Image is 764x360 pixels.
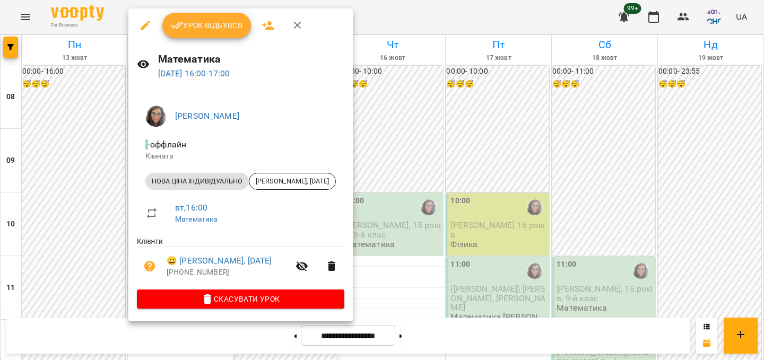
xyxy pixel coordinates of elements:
h6: Математика [158,51,344,67]
p: Кімната [145,151,336,162]
a: [PERSON_NAME] [175,111,239,121]
img: 86d7fcac954a2a308d91a558dd0f8d4d.jpg [145,106,167,127]
button: Візит ще не сплачено. Додати оплату? [137,253,162,279]
span: [PERSON_NAME], [DATE] [249,177,335,186]
a: 😀 [PERSON_NAME], [DATE] [167,254,272,267]
p: [PHONE_NUMBER] [167,267,289,278]
button: Урок відбувся [162,13,251,38]
span: - оффлайн [145,139,188,150]
div: [PERSON_NAME], [DATE] [249,173,336,190]
a: Математика [175,215,217,223]
span: Скасувати Урок [145,293,336,305]
ul: Клієнти [137,236,344,289]
button: Скасувати Урок [137,289,344,309]
span: Урок відбувся [171,19,243,32]
a: вт , 16:00 [175,203,207,213]
span: НОВА ЦІНА ІНДИВІДУАЛЬНО [145,177,249,186]
a: [DATE] 16:00-17:00 [158,68,230,78]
